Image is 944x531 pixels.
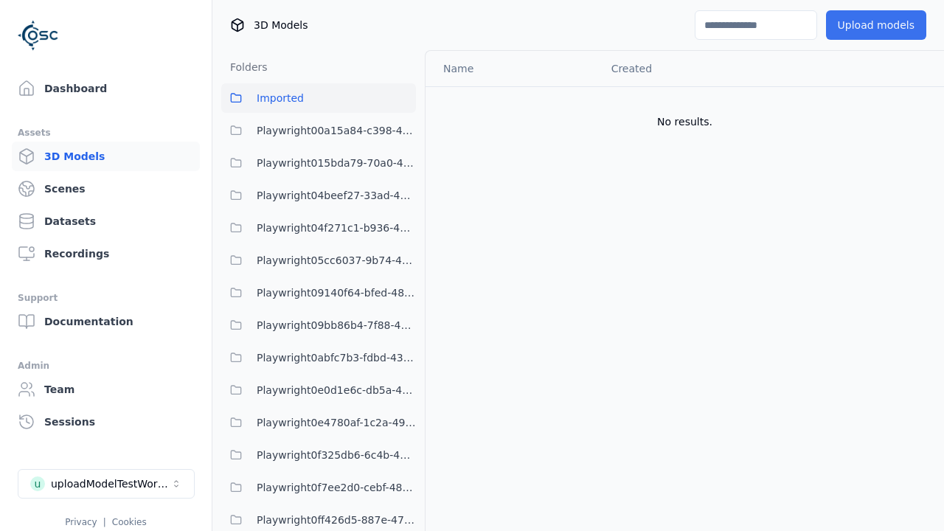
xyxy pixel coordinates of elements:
[257,154,416,172] span: Playwright015bda79-70a0-409c-99cb-1511bab16c94
[257,446,416,464] span: Playwright0f325db6-6c4b-4947-9a8f-f4487adedf2c
[221,310,416,340] button: Playwright09bb86b4-7f88-4a8f-8ea8-a4c9412c995e
[426,51,600,86] th: Name
[426,86,944,157] td: No results.
[257,511,416,529] span: Playwright0ff426d5-887e-47ce-9e83-c6f549f6a63f
[826,10,926,40] button: Upload models
[257,122,416,139] span: Playwright00a15a84-c398-4ef4-9da8-38c036397b1e
[257,479,416,496] span: Playwright0f7ee2d0-cebf-4840-a756-5a7a26222786
[103,517,106,527] span: |
[257,284,416,302] span: Playwright09140f64-bfed-4894-9ae1-f5b1e6c36039
[257,316,416,334] span: Playwright09bb86b4-7f88-4a8f-8ea8-a4c9412c995e
[257,349,416,367] span: Playwright0abfc7b3-fdbd-438a-9097-bdc709c88d01
[12,174,200,204] a: Scenes
[221,343,416,372] button: Playwright0abfc7b3-fdbd-438a-9097-bdc709c88d01
[257,251,416,269] span: Playwright05cc6037-9b74-4704-86c6-3ffabbdece83
[221,148,416,178] button: Playwright015bda79-70a0-409c-99cb-1511bab16c94
[12,142,200,171] a: 3D Models
[51,476,170,491] div: uploadModelTestWorkspace
[12,375,200,404] a: Team
[257,381,416,399] span: Playwright0e0d1e6c-db5a-4244-b424-632341d2c1b4
[30,476,45,491] div: u
[112,517,147,527] a: Cookies
[18,15,59,56] img: Logo
[18,357,194,375] div: Admin
[18,469,195,499] button: Select a workspace
[12,407,200,437] a: Sessions
[221,278,416,308] button: Playwright09140f64-bfed-4894-9ae1-f5b1e6c36039
[221,473,416,502] button: Playwright0f7ee2d0-cebf-4840-a756-5a7a26222786
[257,89,304,107] span: Imported
[257,414,416,431] span: Playwright0e4780af-1c2a-492e-901c-6880da17528a
[221,60,268,74] h3: Folders
[257,187,416,204] span: Playwright04beef27-33ad-4b39-a7ba-e3ff045e7193
[221,213,416,243] button: Playwright04f271c1-b936-458c-b5f6-36ca6337f11a
[600,51,777,86] th: Created
[65,517,97,527] a: Privacy
[221,83,416,113] button: Imported
[221,375,416,405] button: Playwright0e0d1e6c-db5a-4244-b424-632341d2c1b4
[12,239,200,268] a: Recordings
[12,74,200,103] a: Dashboard
[254,18,308,32] span: 3D Models
[18,124,194,142] div: Assets
[12,307,200,336] a: Documentation
[18,289,194,307] div: Support
[221,440,416,470] button: Playwright0f325db6-6c4b-4947-9a8f-f4487adedf2c
[221,181,416,210] button: Playwright04beef27-33ad-4b39-a7ba-e3ff045e7193
[221,408,416,437] button: Playwright0e4780af-1c2a-492e-901c-6880da17528a
[221,246,416,275] button: Playwright05cc6037-9b74-4704-86c6-3ffabbdece83
[257,219,416,237] span: Playwright04f271c1-b936-458c-b5f6-36ca6337f11a
[12,206,200,236] a: Datasets
[221,116,416,145] button: Playwright00a15a84-c398-4ef4-9da8-38c036397b1e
